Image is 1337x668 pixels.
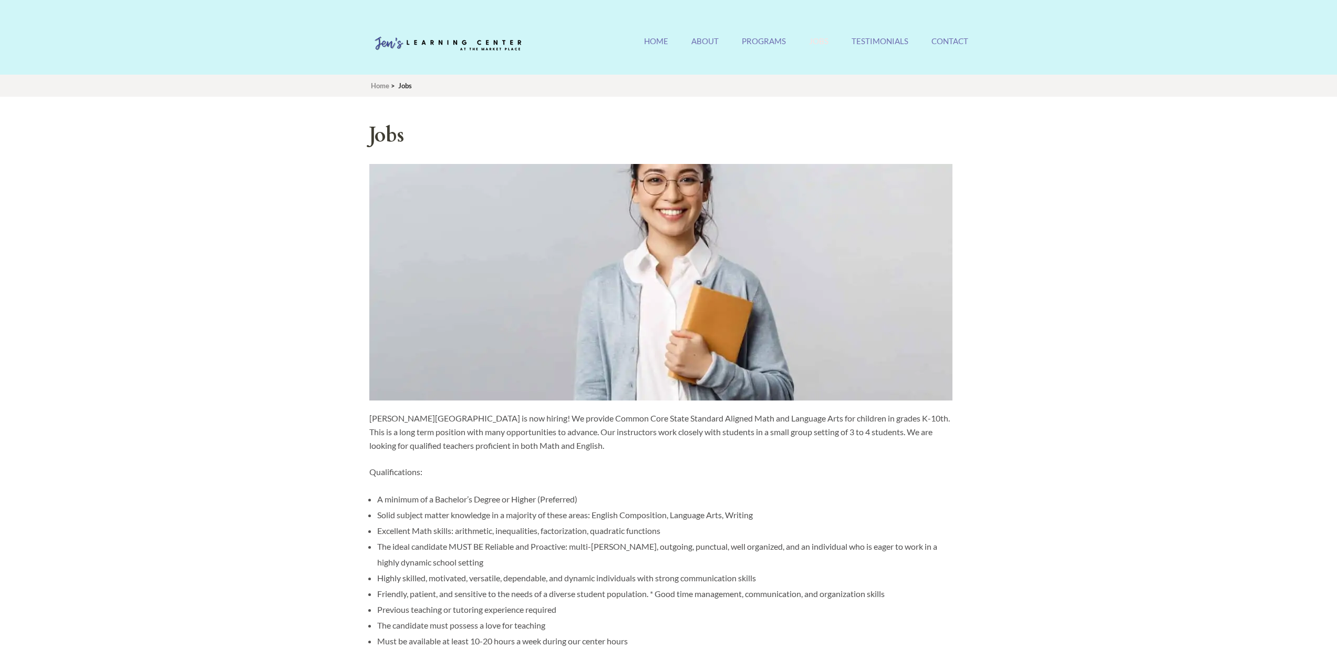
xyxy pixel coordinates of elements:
[377,491,952,507] li: A minimum of a Bachelor’s Degree or Higher (Preferred)
[377,618,952,633] li: The candidate must possess a love for teaching
[931,36,968,59] a: Contact
[377,586,952,602] li: Friendly, patient, and sensitive to the needs of a diverse student population. * Good time manage...
[742,36,786,59] a: Programs
[377,570,952,586] li: Highly skilled, motivated, versatile, dependable, and dynamic individuals with strong communicati...
[369,465,952,479] p: Qualifications:
[369,164,952,400] img: Jen's Learning Center Now Hiring
[644,36,668,59] a: Home
[371,81,389,90] a: Home
[369,412,952,453] p: [PERSON_NAME][GEOGRAPHIC_DATA] is now hiring! We provide Common Core State Standard Aligned Math ...
[377,602,952,618] li: Previous teaching or tutoring experience required
[377,539,952,570] li: The ideal candidate MUST BE Reliable and Proactive: multi-[PERSON_NAME], outgoing, punctual, well...
[377,523,952,539] li: Excellent Math skills: arithmetic, inequalities, factorization, quadratic functions
[369,28,527,60] img: Jen's Learning Center Logo Transparent
[852,36,908,59] a: Testimonials
[369,120,952,150] h1: Jobs
[391,81,395,90] span: >
[691,36,719,59] a: About
[377,633,952,649] li: Must be available at least 10-20 hours a week during our center hours
[809,36,828,59] a: Jobs
[377,507,952,523] li: Solid subject matter knowledge in a majority of these areas: English Composition, Language Arts, ...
